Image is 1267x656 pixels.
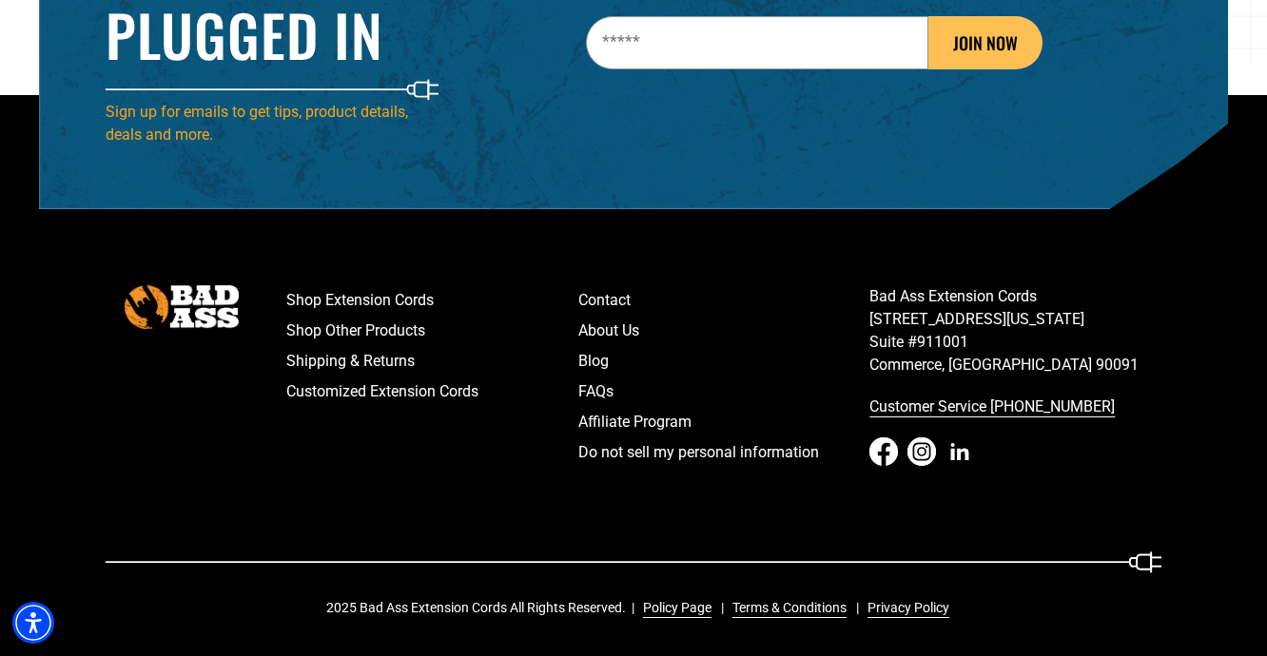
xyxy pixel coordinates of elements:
[869,437,898,466] a: Facebook - open in a new tab
[578,407,870,437] a: Affiliate Program
[725,598,847,618] a: Terms & Conditions
[578,285,870,316] a: Contact
[869,285,1161,376] p: Bad Ass Extension Cords [STREET_ADDRESS][US_STATE] Suite #911001 Commerce, [GEOGRAPHIC_DATA] 90091
[860,598,949,618] a: Privacy Policy
[125,285,239,328] img: Bad Ass Extension Cords
[635,598,711,618] a: Policy Page
[286,376,578,407] a: Customized Extension Cords
[12,602,54,644] div: Accessibility Menu
[578,437,870,468] a: Do not sell my personal information
[578,376,870,407] a: FAQs
[869,392,1161,422] a: call 833-674-1699
[945,437,974,466] a: LinkedIn - open in a new tab
[286,316,578,346] a: Shop Other Products
[928,16,1043,69] button: JOIN NOW
[578,316,870,346] a: About Us
[286,285,578,316] a: Shop Extension Cords
[106,101,439,146] p: Sign up for emails to get tips, product details, deals and more.
[326,598,963,618] div: 2025 Bad Ass Extension Cords All Rights Reserved.
[907,437,936,466] a: Instagram - open in a new tab
[286,346,578,376] a: Shipping & Returns
[586,16,928,69] input: Email
[578,346,870,376] a: Blog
